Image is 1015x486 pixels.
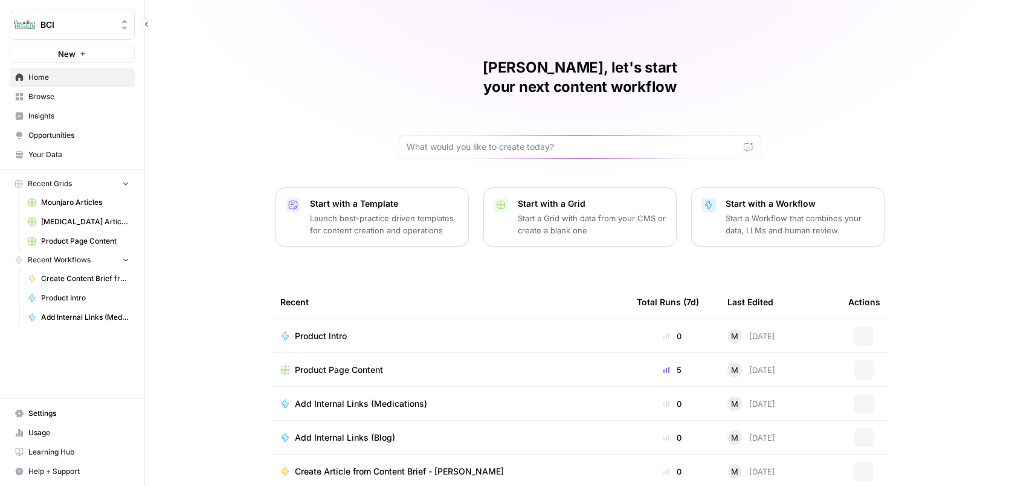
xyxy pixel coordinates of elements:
[10,126,135,145] a: Opportunities
[41,273,129,284] span: Create Content Brief from Keyword - Mounjaro
[10,175,135,193] button: Recent Grids
[10,87,135,106] a: Browse
[310,198,459,210] p: Start with a Template
[637,330,708,342] div: 0
[637,432,708,444] div: 0
[22,308,135,327] a: Add Internal Links (Medications)
[22,212,135,232] a: [MEDICAL_DATA] Articles
[41,236,129,247] span: Product Page Content
[10,145,135,164] a: Your Data
[10,462,135,481] button: Help + Support
[310,212,459,236] p: Launch best-practice driven templates for content creation and operations
[727,464,775,479] div: [DATE]
[280,285,617,319] div: Recent
[14,14,36,36] img: BCI Logo
[727,363,775,377] div: [DATE]
[28,447,129,458] span: Learning Hub
[295,432,395,444] span: Add Internal Links (Blog)
[41,312,129,323] span: Add Internal Links (Medications)
[295,364,383,376] span: Product Page Content
[727,285,773,319] div: Last Edited
[726,198,874,210] p: Start with a Workflow
[726,212,874,236] p: Start a Workflow that combines your data, LLMs and human review
[731,330,738,342] span: M
[731,465,738,478] span: M
[848,285,880,319] div: Actions
[28,254,91,265] span: Recent Workflows
[28,427,129,438] span: Usage
[28,111,129,121] span: Insights
[295,465,504,478] span: Create Article from Content Brief - [PERSON_NAME]
[727,397,775,411] div: [DATE]
[22,232,135,251] a: Product Page Content
[10,106,135,126] a: Insights
[280,330,617,342] a: Product Intro
[295,398,427,410] span: Add Internal Links (Medications)
[41,197,129,208] span: Mounjaro Articles
[41,293,129,303] span: Product Intro
[518,198,666,210] p: Start with a Grid
[40,19,114,31] span: BCI
[10,251,135,269] button: Recent Workflows
[10,68,135,87] a: Home
[280,465,617,478] a: Create Article from Content Brief - [PERSON_NAME]
[22,193,135,212] a: Mounjaro Articles
[28,91,129,102] span: Browse
[58,48,76,60] span: New
[637,364,708,376] div: 5
[28,149,129,160] span: Your Data
[691,187,884,247] button: Start with a WorkflowStart a Workflow that combines your data, LLMs and human review
[41,216,129,227] span: [MEDICAL_DATA] Articles
[10,404,135,423] a: Settings
[407,141,739,153] input: What would you like to create today?
[22,288,135,308] a: Product Intro
[731,364,738,376] span: M
[483,187,677,247] button: Start with a GridStart a Grid with data from your CMS or create a blank one
[275,187,469,247] button: Start with a TemplateLaunch best-practice driven templates for content creation and operations
[637,398,708,410] div: 0
[637,465,708,478] div: 0
[731,398,738,410] span: M
[22,269,135,288] a: Create Content Brief from Keyword - Mounjaro
[727,329,775,343] div: [DATE]
[280,364,617,376] a: Product Page Content
[10,10,135,40] button: Workspace: BCI
[731,432,738,444] span: M
[10,423,135,442] a: Usage
[280,432,617,444] a: Add Internal Links (Blog)
[399,58,761,97] h1: [PERSON_NAME], let's start your next content workflow
[727,430,775,445] div: [DATE]
[28,408,129,419] span: Settings
[280,398,617,410] a: Add Internal Links (Medications)
[28,72,129,83] span: Home
[518,212,666,236] p: Start a Grid with data from your CMS or create a blank one
[637,285,699,319] div: Total Runs (7d)
[28,178,72,189] span: Recent Grids
[295,330,347,342] span: Product Intro
[10,45,135,63] button: New
[28,466,129,477] span: Help + Support
[28,130,129,141] span: Opportunities
[10,442,135,462] a: Learning Hub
